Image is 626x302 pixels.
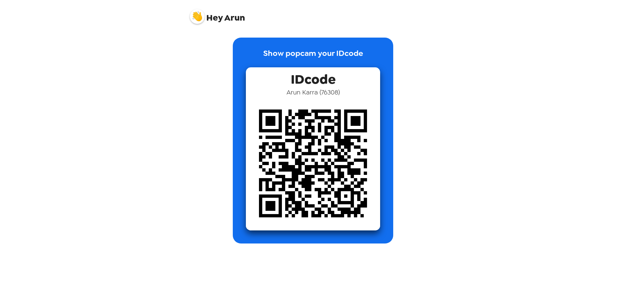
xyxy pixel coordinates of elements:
[291,67,336,88] span: IDcode
[263,47,363,67] p: Show popcam your IDcode
[190,9,205,24] img: profile pic
[206,12,223,24] span: Hey
[286,88,340,96] span: Arun Karra ( 76308 )
[246,96,380,230] img: qr code
[190,6,245,22] span: Arun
